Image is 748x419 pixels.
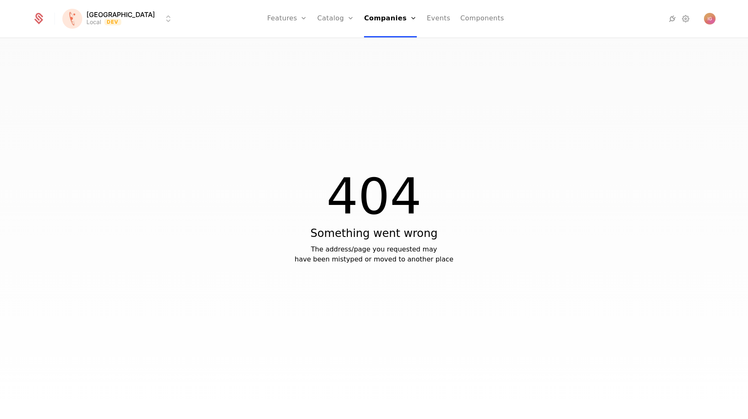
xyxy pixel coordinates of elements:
[104,19,121,25] span: Dev
[310,227,438,240] div: Something went wrong
[681,14,691,24] a: Settings
[65,10,173,28] button: Select environment
[86,18,101,26] div: Local
[326,172,421,222] div: 404
[704,13,716,25] button: Open user button
[295,244,453,264] div: The address/page you requested may have been mistyped or moved to another place
[667,14,677,24] a: Integrations
[86,11,155,18] span: [GEOGRAPHIC_DATA]
[62,9,82,29] img: Florence
[704,13,716,25] img: Igor Grebenarovic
